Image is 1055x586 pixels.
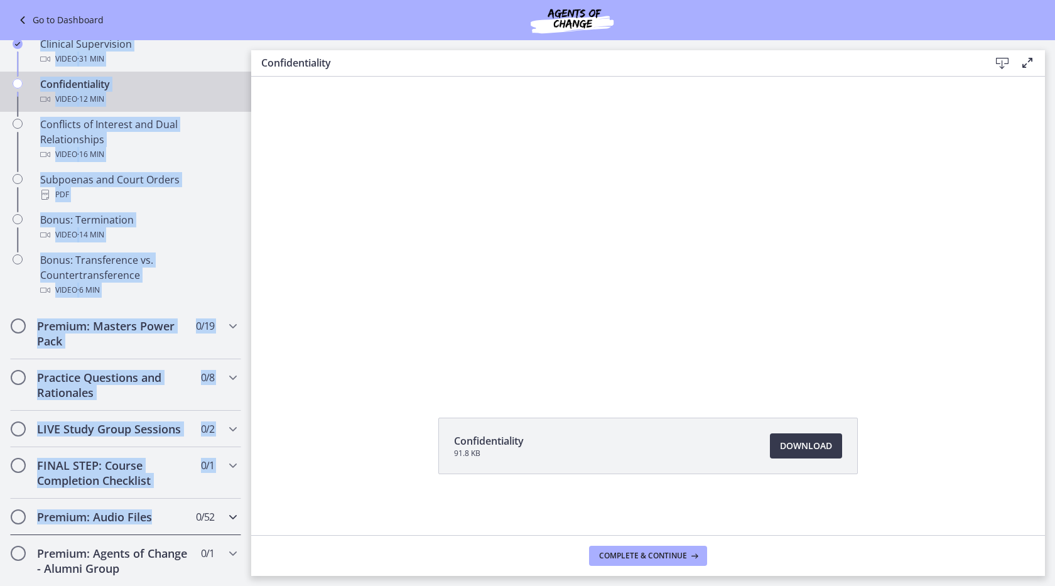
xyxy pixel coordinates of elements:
[40,187,236,202] div: PDF
[196,318,214,334] span: 0 / 19
[201,546,214,561] span: 0 / 1
[589,546,707,566] button: Complete & continue
[40,117,236,162] div: Conflicts of Interest and Dual Relationships
[77,147,104,162] span: · 16 min
[77,283,100,298] span: · 6 min
[77,92,104,107] span: · 12 min
[770,433,842,458] a: Download
[40,92,236,107] div: Video
[454,448,524,458] span: 91.8 KB
[261,55,970,70] h3: Confidentiality
[37,370,190,400] h2: Practice Questions and Rationales
[599,551,687,561] span: Complete & continue
[40,172,236,202] div: Subpoenas and Court Orders
[40,52,236,67] div: Video
[454,433,524,448] span: Confidentiality
[497,5,647,35] img: Agents of Change
[201,421,214,437] span: 0 / 2
[196,509,214,524] span: 0 / 52
[40,36,236,67] div: Clinical Supervision
[37,509,190,524] h2: Premium: Audio Files
[15,13,104,28] a: Go to Dashboard
[201,370,214,385] span: 0 / 8
[251,77,1045,389] iframe: Video Lesson
[780,438,832,453] span: Download
[77,227,104,242] span: · 14 min
[37,546,190,576] h2: Premium: Agents of Change - Alumni Group
[40,227,236,242] div: Video
[37,421,190,437] h2: LIVE Study Group Sessions
[37,318,190,349] h2: Premium: Masters Power Pack
[40,212,236,242] div: Bonus: Termination
[37,458,190,488] h2: FINAL STEP: Course Completion Checklist
[77,52,104,67] span: · 31 min
[40,283,236,298] div: Video
[40,77,236,107] div: Confidentiality
[201,458,214,473] span: 0 / 1
[40,252,236,298] div: Bonus: Transference vs. Countertransference
[13,39,23,49] i: Completed
[40,147,236,162] div: Video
